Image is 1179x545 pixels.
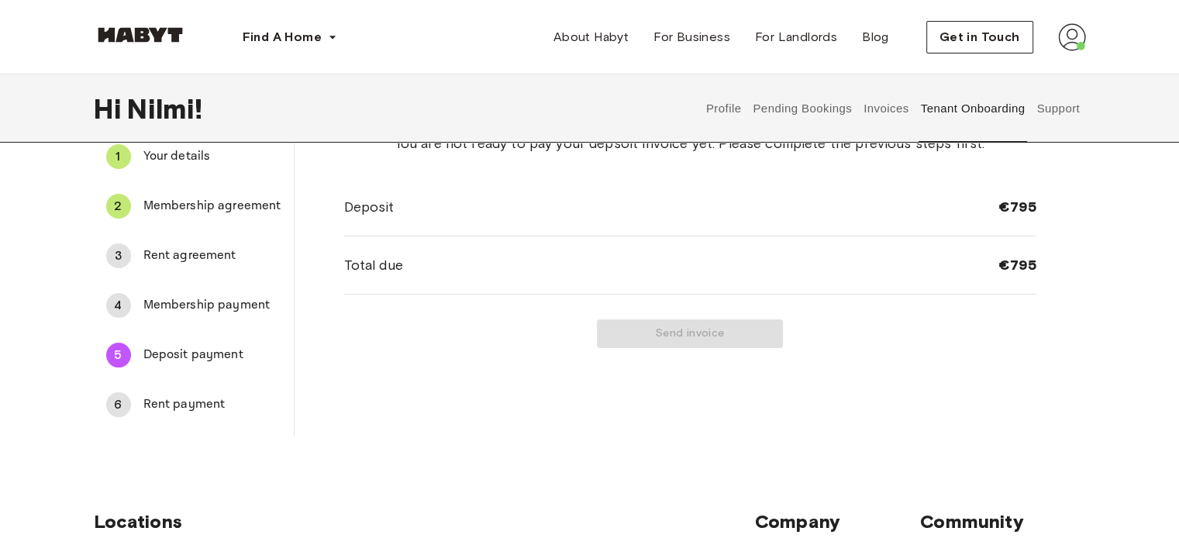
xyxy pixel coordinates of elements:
span: €795 [998,256,1036,274]
span: Nilmi ! [127,92,202,125]
button: Pending Bookings [751,74,854,143]
span: Community [920,510,1085,533]
div: 6 [106,392,131,417]
span: Membership payment [143,296,281,315]
span: Find A Home [243,28,322,47]
span: Company [755,510,920,533]
span: Get in Touch [939,28,1020,47]
div: 2 [106,194,131,219]
a: About Habyt [541,22,641,53]
span: Locations [94,510,755,533]
span: For Landlords [755,28,837,47]
button: Find A Home [230,22,350,53]
span: Rent payment [143,395,281,414]
button: Profile [704,74,743,143]
div: 3Rent agreement [94,237,294,274]
button: Tenant Onboarding [919,74,1027,143]
img: avatar [1058,23,1086,51]
div: 2Membership agreement [94,188,294,225]
div: 5 [106,343,131,367]
span: You are not ready to pay your depsoit invoice yet. Please complete the previous steps first. [344,133,1036,153]
span: Total due [344,255,403,275]
span: Your details [143,147,281,166]
div: 4Membership payment [94,287,294,324]
span: Deposit payment [143,346,281,364]
span: Hi [94,92,127,125]
span: Rent agreement [143,247,281,265]
span: About Habyt [553,28,629,47]
div: 4 [106,293,131,318]
div: 5Deposit payment [94,336,294,374]
a: For Business [641,22,743,53]
span: €795 [998,198,1036,216]
div: 1Your details [94,138,294,175]
span: For Business [653,28,730,47]
button: Support [1035,74,1082,143]
span: Deposit [344,197,395,217]
span: Membership agreement [143,197,281,216]
div: 3 [106,243,131,268]
div: 1 [106,144,131,169]
button: Invoices [862,74,911,143]
img: Habyt [94,27,187,43]
span: Blog [862,28,889,47]
div: user profile tabs [700,74,1085,143]
button: Get in Touch [926,21,1033,53]
a: For Landlords [743,22,850,53]
div: 6Rent payment [94,386,294,423]
a: Blog [850,22,901,53]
